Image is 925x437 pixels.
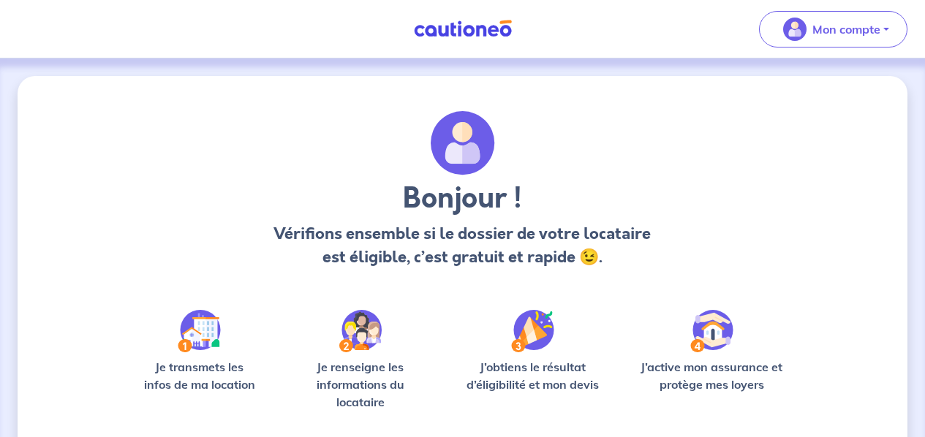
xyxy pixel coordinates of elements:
p: Vérifions ensemble si le dossier de votre locataire est éligible, c’est gratuit et rapide 😉. [271,222,654,269]
p: Mon compte [812,20,880,38]
h3: Bonjour ! [271,181,654,216]
p: Je renseigne les informations du locataire [287,358,433,411]
p: J’active mon assurance et protège mes loyers [633,358,790,393]
img: Cautioneo [408,20,518,38]
p: Je transmets les infos de ma location [135,358,264,393]
img: illu_account_valid_menu.svg [783,18,807,41]
img: /static/c0a346edaed446bb123850d2d04ad552/Step-2.svg [339,310,382,352]
p: J’obtiens le résultat d’éligibilité et mon devis [456,358,609,393]
img: /static/bfff1cf634d835d9112899e6a3df1a5d/Step-4.svg [690,310,733,352]
img: archivate [431,111,495,175]
button: illu_account_valid_menu.svgMon compte [759,11,907,47]
img: /static/f3e743aab9439237c3e2196e4328bba9/Step-3.svg [511,310,554,352]
img: /static/90a569abe86eec82015bcaae536bd8e6/Step-1.svg [178,310,221,352]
